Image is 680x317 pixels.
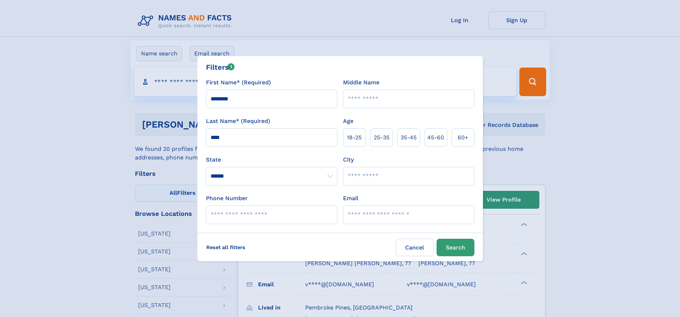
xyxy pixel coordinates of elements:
[343,194,358,203] label: Email
[206,194,248,203] label: Phone Number
[206,155,337,164] label: State
[206,62,235,73] div: Filters
[401,133,417,142] span: 35‑45
[347,133,362,142] span: 18‑25
[374,133,389,142] span: 25‑35
[343,117,353,125] label: Age
[206,117,270,125] label: Last Name* (Required)
[343,155,354,164] label: City
[396,239,434,256] label: Cancel
[427,133,444,142] span: 45‑60
[206,78,271,87] label: First Name* (Required)
[458,133,468,142] span: 60+
[202,239,250,256] label: Reset all filters
[343,78,379,87] label: Middle Name
[437,239,474,256] button: Search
